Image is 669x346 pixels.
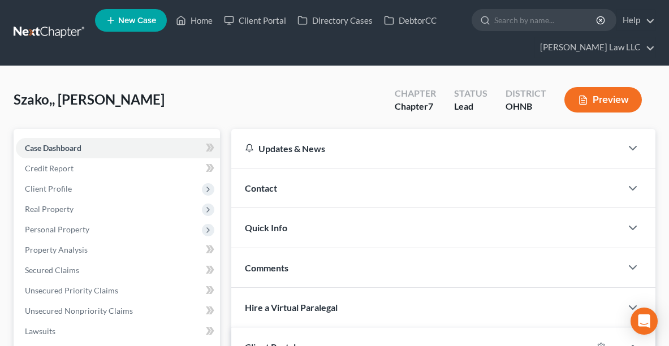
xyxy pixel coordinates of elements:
[16,158,220,179] a: Credit Report
[25,143,81,153] span: Case Dashboard
[292,10,378,31] a: Directory Cases
[25,286,118,295] span: Unsecured Priority Claims
[16,321,220,341] a: Lawsuits
[245,183,277,193] span: Contact
[16,260,220,280] a: Secured Claims
[16,240,220,260] a: Property Analysis
[395,100,436,113] div: Chapter
[506,100,546,113] div: OHNB
[16,280,220,301] a: Unsecured Priority Claims
[16,138,220,158] a: Case Dashboard
[378,10,442,31] a: DebtorCC
[454,87,487,100] div: Status
[25,204,74,214] span: Real Property
[25,184,72,193] span: Client Profile
[25,326,55,336] span: Lawsuits
[245,142,608,154] div: Updates & News
[617,10,655,31] a: Help
[506,87,546,100] div: District
[494,10,598,31] input: Search by name...
[170,10,218,31] a: Home
[564,87,642,113] button: Preview
[118,16,156,25] span: New Case
[534,37,655,58] a: [PERSON_NAME] Law LLC
[454,100,487,113] div: Lead
[218,10,292,31] a: Client Portal
[395,87,436,100] div: Chapter
[25,306,133,315] span: Unsecured Nonpriority Claims
[25,265,79,275] span: Secured Claims
[14,91,165,107] span: Szako,, [PERSON_NAME]
[16,301,220,321] a: Unsecured Nonpriority Claims
[428,101,433,111] span: 7
[245,222,287,233] span: Quick Info
[25,224,89,234] span: Personal Property
[25,163,74,173] span: Credit Report
[631,308,658,335] div: Open Intercom Messenger
[25,245,88,254] span: Property Analysis
[245,262,288,273] span: Comments
[245,302,338,313] span: Hire a Virtual Paralegal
